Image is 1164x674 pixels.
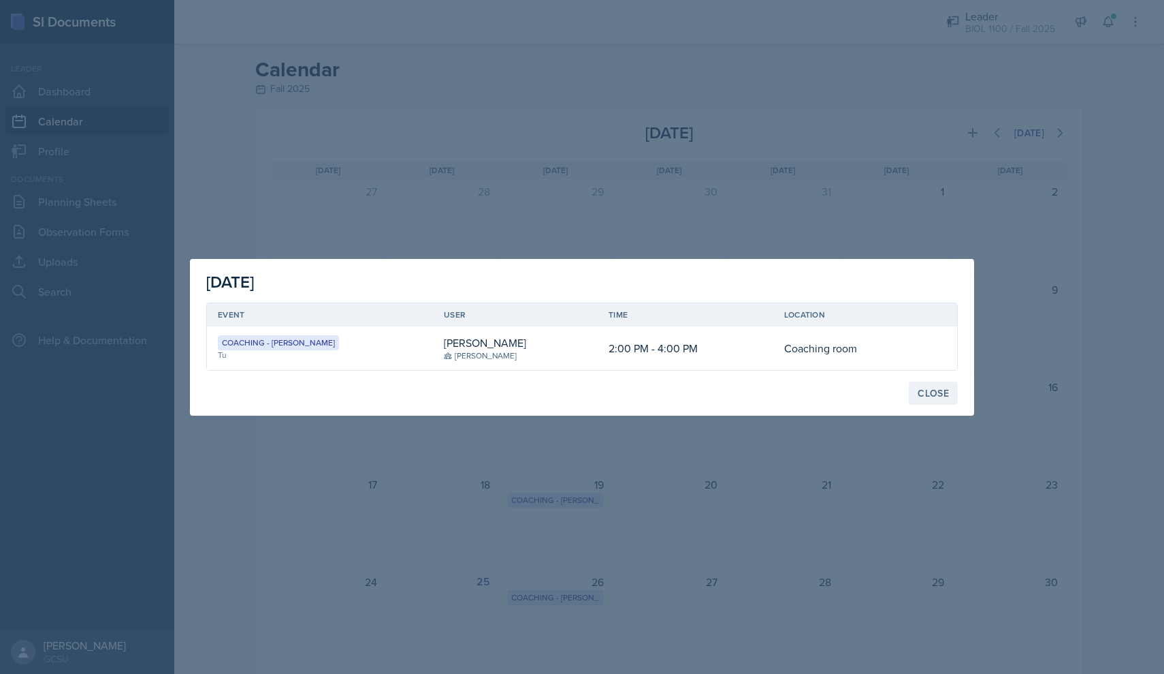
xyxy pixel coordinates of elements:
[207,303,433,326] th: Event
[444,350,517,362] div: [PERSON_NAME]
[444,335,526,351] div: [PERSON_NAME]
[218,335,339,350] div: Coaching - [PERSON_NAME]
[773,326,923,370] td: Coaching room
[206,270,958,294] div: [DATE]
[909,382,958,405] button: Close
[218,349,422,361] div: Tu
[598,303,773,326] th: Time
[433,303,598,326] th: User
[773,303,923,326] th: Location
[918,388,949,399] div: Close
[598,326,773,370] td: 2:00 PM - 4:00 PM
